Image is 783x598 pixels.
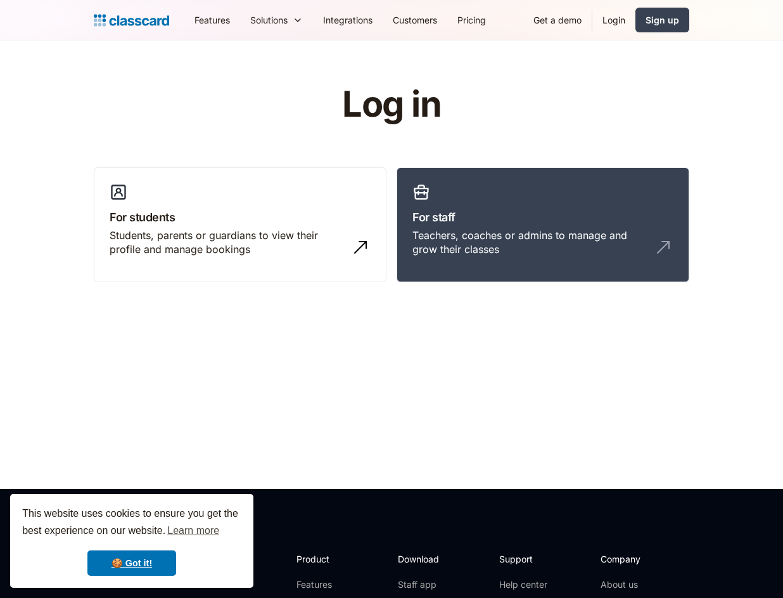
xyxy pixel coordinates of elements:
[250,13,288,27] div: Solutions
[296,552,364,566] h2: Product
[499,578,551,591] a: Help center
[22,506,241,540] span: This website uses cookies to ensure you get the best experience on our website.
[110,228,345,257] div: Students, parents or guardians to view their profile and manage bookings
[383,6,447,34] a: Customers
[313,6,383,34] a: Integrations
[646,13,679,27] div: Sign up
[601,578,685,591] a: About us
[523,6,592,34] a: Get a demo
[592,6,635,34] a: Login
[412,209,673,226] h3: For staff
[296,578,364,591] a: Features
[184,6,240,34] a: Features
[499,552,551,566] h2: Support
[240,6,313,34] div: Solutions
[447,6,496,34] a: Pricing
[397,167,689,283] a: For staffTeachers, coaches or admins to manage and grow their classes
[94,11,169,29] a: Logo
[635,8,689,32] a: Sign up
[412,228,648,257] div: Teachers, coaches or admins to manage and grow their classes
[165,521,221,540] a: learn more about cookies
[398,552,450,566] h2: Download
[191,85,593,124] h1: Log in
[601,552,685,566] h2: Company
[94,167,386,283] a: For studentsStudents, parents or guardians to view their profile and manage bookings
[110,209,371,226] h3: For students
[398,578,450,591] a: Staff app
[10,494,253,588] div: cookieconsent
[87,550,176,576] a: dismiss cookie message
